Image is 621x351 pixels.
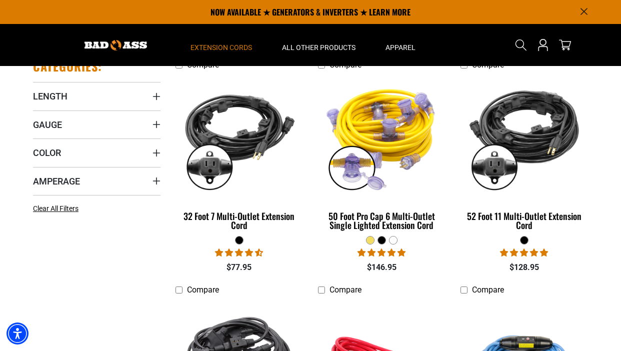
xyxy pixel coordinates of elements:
span: Apparel [385,43,415,52]
summary: Extension Cords [175,24,267,66]
span: Extension Cords [190,43,252,52]
span: Length [33,90,67,102]
span: Compare [329,285,361,294]
img: yellow [318,79,444,194]
a: black 32 Foot 7 Multi-Outlet Extension Cord [175,74,303,235]
summary: Apparel [370,24,430,66]
summary: Search [513,37,529,53]
a: Clear All Filters [33,203,82,214]
summary: Gauge [33,110,160,138]
div: $146.95 [318,261,445,273]
div: $77.95 [175,261,303,273]
span: Clear All Filters [33,204,78,212]
span: Amperage [33,175,80,187]
summary: Amperage [33,167,160,195]
summary: Length [33,82,160,110]
div: 50 Foot Pro Cap 6 Multi-Outlet Single Lighted Extension Cord [318,211,445,229]
div: 52 Foot 11 Multi-Outlet Extension Cord [460,211,588,229]
span: Gauge [33,119,62,130]
div: $128.95 [460,261,588,273]
span: Compare [472,285,504,294]
h2: Categories: [33,58,102,74]
a: cart [557,39,573,51]
span: Color [33,147,61,158]
img: black [176,79,302,194]
img: Bad Ass Extension Cords [84,40,147,50]
span: All Other Products [282,43,355,52]
a: black 52 Foot 11 Multi-Outlet Extension Cord [460,74,588,235]
img: black [461,79,587,194]
span: 4.80 stars [357,248,405,257]
div: 32 Foot 7 Multi-Outlet Extension Cord [175,211,303,229]
div: Accessibility Menu [6,322,28,344]
span: Compare [187,285,219,294]
a: yellow 50 Foot Pro Cap 6 Multi-Outlet Single Lighted Extension Cord [318,74,445,235]
span: 4.73 stars [215,248,263,257]
summary: All Other Products [267,24,370,66]
span: 4.95 stars [500,248,548,257]
summary: Color [33,138,160,166]
a: Open this option [535,24,551,66]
